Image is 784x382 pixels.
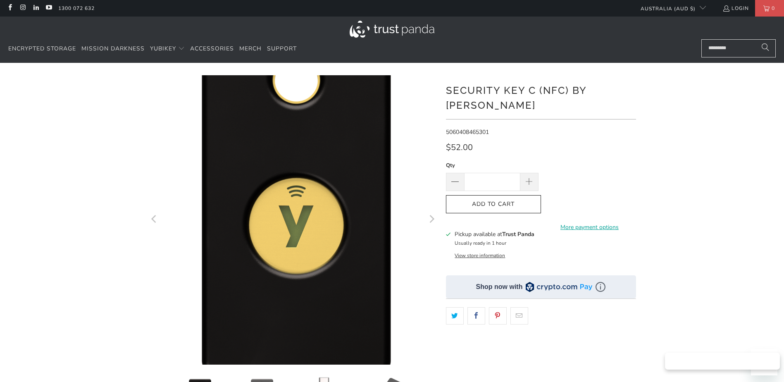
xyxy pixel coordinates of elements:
b: Trust Panda [502,230,534,238]
a: Support [267,39,297,59]
nav: Translation missing: en.navigation.header.main_nav [8,39,297,59]
a: Login [722,4,749,13]
summary: YubiKey [150,39,185,59]
span: 5060408465301 [446,128,489,136]
a: Share this on Twitter [446,307,464,325]
span: Support [267,45,297,53]
input: Search... [701,39,776,57]
span: YubiKey [150,45,176,53]
a: Trust Panda Australia on YouTube [45,5,52,12]
button: Previous [148,75,161,365]
div: Shop now with [476,282,523,291]
button: Search [755,39,776,57]
iframe: Button to launch messaging window [751,349,777,375]
a: Email this to a friend [510,307,528,325]
button: Add to Cart [446,195,541,214]
span: Merch [239,45,262,53]
a: Trust Panda Australia on LinkedIn [32,5,39,12]
span: $52.00 [446,142,473,153]
a: Share this on Facebook [467,307,485,325]
a: 1300 072 632 [58,4,95,13]
img: Trust Panda Australia [350,21,434,38]
h1: Security Key C (NFC) by [PERSON_NAME] [446,81,636,113]
label: Qty [446,161,539,170]
a: Merch [239,39,262,59]
span: Accessories [190,45,234,53]
a: Mission Darkness [81,39,145,59]
a: Share this on Pinterest [489,307,507,325]
span: Add to Cart [455,201,532,208]
small: Usually ready in 1 hour [455,240,506,246]
a: Trust Panda Australia on Facebook [6,5,13,12]
a: Security Key C (NFC) by Yubico - Trust Panda [148,75,438,365]
button: Next [425,75,438,365]
span: Mission Darkness [81,45,145,53]
a: Accessories [190,39,234,59]
a: More payment options [543,223,636,232]
a: Trust Panda Australia on Instagram [19,5,26,12]
span: Encrypted Storage [8,45,76,53]
button: View store information [455,252,505,259]
h3: Pickup available at [455,230,534,239]
a: Encrypted Storage [8,39,76,59]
